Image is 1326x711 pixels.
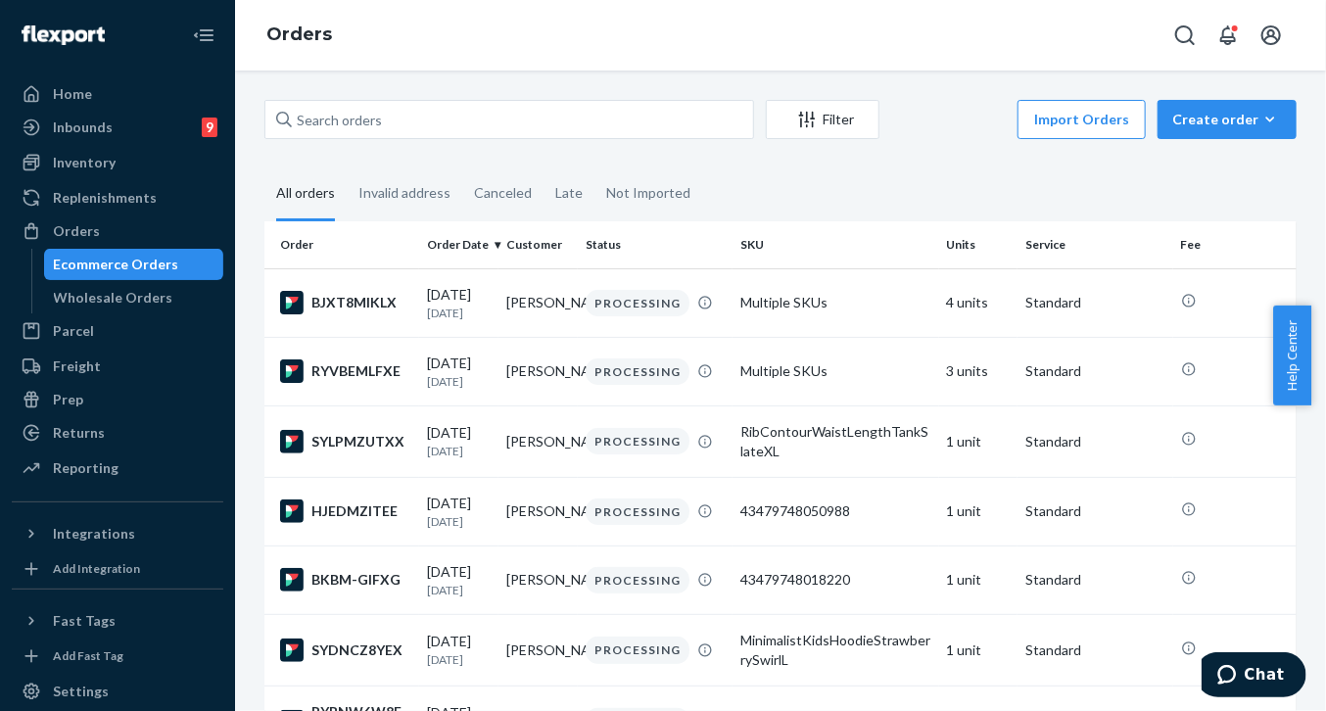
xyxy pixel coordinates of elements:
[53,458,118,478] div: Reporting
[498,405,578,477] td: [PERSON_NAME]
[53,153,116,172] div: Inventory
[280,639,411,662] div: SYDNCZ8YEX
[54,255,179,274] div: Ecommerce Orders
[1273,306,1311,405] button: Help Center
[12,557,223,581] a: Add Integration
[1018,221,1172,268] th: Service
[427,494,491,530] div: [DATE]
[184,16,223,55] button: Close Navigation
[1025,432,1164,451] p: Standard
[740,570,931,590] div: 43479748018220
[1172,110,1282,129] div: Create order
[53,188,157,208] div: Replenishments
[358,167,450,218] div: Invalid address
[12,315,223,347] a: Parcel
[766,100,879,139] button: Filter
[12,605,223,637] button: Fast Tags
[1208,16,1248,55] button: Open notifications
[12,452,223,484] a: Reporting
[12,644,223,668] a: Add Fast Tag
[427,651,491,668] p: [DATE]
[12,182,223,213] a: Replenishments
[276,167,335,221] div: All orders
[498,615,578,687] td: [PERSON_NAME]
[53,423,105,443] div: Returns
[578,221,733,268] th: Status
[419,221,498,268] th: Order Date
[53,221,100,241] div: Orders
[44,249,224,280] a: Ecommerce Orders
[586,567,689,593] div: PROCESSING
[498,337,578,405] td: [PERSON_NAME]
[586,358,689,385] div: PROCESSING
[427,632,491,668] div: [DATE]
[740,422,931,461] div: RibContourWaistLengthTankSlateXL
[939,337,1018,405] td: 3 units
[12,112,223,143] a: Inbounds9
[44,282,224,313] a: Wholesale Orders
[12,147,223,178] a: Inventory
[498,268,578,337] td: [PERSON_NAME]
[202,118,217,137] div: 9
[53,84,92,104] div: Home
[53,356,101,376] div: Freight
[53,647,123,664] div: Add Fast Tag
[1025,501,1164,521] p: Standard
[280,568,411,592] div: BKBM-GIFXG
[586,428,689,454] div: PROCESSING
[733,221,939,268] th: SKU
[939,405,1018,477] td: 1 unit
[53,682,109,701] div: Settings
[12,351,223,382] a: Freight
[1018,100,1146,139] button: Import Orders
[1165,16,1205,55] button: Open Search Box
[264,221,419,268] th: Order
[1202,652,1306,701] iframe: Opens a widget where you can chat to one of our agents
[12,417,223,449] a: Returns
[1025,361,1164,381] p: Standard
[12,518,223,549] button: Integrations
[427,354,491,390] div: [DATE]
[22,25,105,45] img: Flexport logo
[266,24,332,45] a: Orders
[53,611,116,631] div: Fast Tags
[740,501,931,521] div: 43479748050988
[1025,570,1164,590] p: Standard
[53,321,94,341] div: Parcel
[280,359,411,383] div: RYVBEMLFXE
[427,373,491,390] p: [DATE]
[939,545,1018,614] td: 1 unit
[474,167,532,218] div: Canceled
[53,524,135,544] div: Integrations
[606,167,690,218] div: Not Imported
[53,390,83,409] div: Prep
[264,100,754,139] input: Search orders
[1025,640,1164,660] p: Standard
[427,305,491,321] p: [DATE]
[280,291,411,314] div: BJXT8MIKLX
[1252,16,1291,55] button: Open account menu
[1158,100,1297,139] button: Create order
[939,221,1018,268] th: Units
[280,430,411,453] div: SYLPMZUTXX
[586,498,689,525] div: PROCESSING
[733,337,939,405] td: Multiple SKUs
[427,582,491,598] p: [DATE]
[53,118,113,137] div: Inbounds
[427,443,491,459] p: [DATE]
[280,499,411,523] div: HJEDMZITEE
[54,288,173,308] div: Wholesale Orders
[767,110,878,129] div: Filter
[1173,221,1297,268] th: Fee
[427,562,491,598] div: [DATE]
[12,384,223,415] a: Prep
[498,477,578,545] td: [PERSON_NAME]
[1025,293,1164,312] p: Standard
[939,268,1018,337] td: 4 units
[939,477,1018,545] td: 1 unit
[427,285,491,321] div: [DATE]
[498,545,578,614] td: [PERSON_NAME]
[12,676,223,707] a: Settings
